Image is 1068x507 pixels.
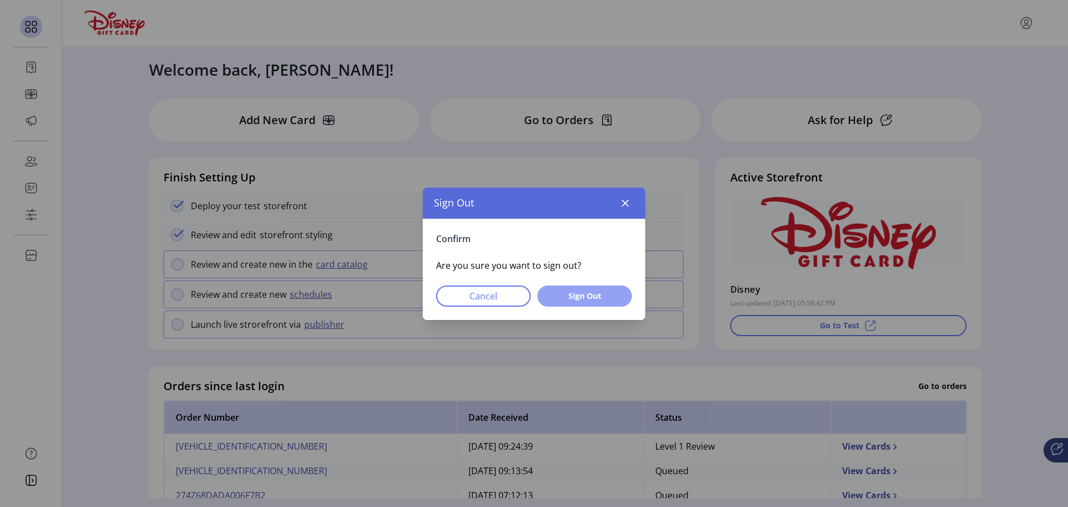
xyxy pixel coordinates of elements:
button: Sign Out [537,286,632,307]
span: Cancel [451,289,516,303]
button: Cancel [436,286,531,307]
p: Are you sure you want to sign out? [436,259,632,272]
p: Confirm [436,232,632,245]
span: Sign Out [434,195,474,210]
span: Sign Out [552,290,617,302]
